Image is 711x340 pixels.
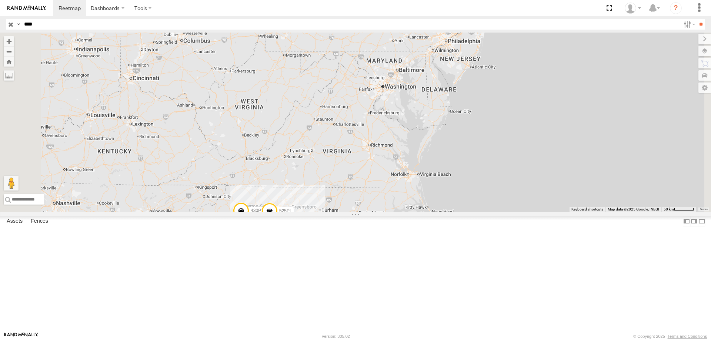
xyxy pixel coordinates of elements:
[251,208,264,213] span: 430PL
[664,207,674,211] span: 50 km
[683,216,690,227] label: Dock Summary Table to the Left
[4,70,14,81] label: Measure
[7,6,46,11] img: rand-logo.svg
[608,207,659,211] span: Map data ©2025 Google, INEGI
[4,36,14,46] button: Zoom in
[661,207,696,212] button: Map Scale: 50 km per 50 pixels
[700,208,708,211] a: Terms
[668,334,707,339] a: Terms and Conditions
[4,57,14,67] button: Zoom Home
[279,208,292,213] span: 525PL
[690,216,698,227] label: Dock Summary Table to the Right
[16,19,21,30] label: Search Query
[3,216,26,226] label: Assets
[622,3,644,14] div: Zack Abernathy
[633,334,707,339] div: © Copyright 2025 -
[322,334,350,339] div: Version: 305.02
[670,2,682,14] i: ?
[4,46,14,57] button: Zoom out
[681,19,697,30] label: Search Filter Options
[27,216,52,226] label: Fences
[698,216,705,227] label: Hide Summary Table
[571,207,603,212] button: Keyboard shortcuts
[4,333,38,340] a: Visit our Website
[4,176,19,191] button: Drag Pegman onto the map to open Street View
[698,83,711,93] label: Map Settings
